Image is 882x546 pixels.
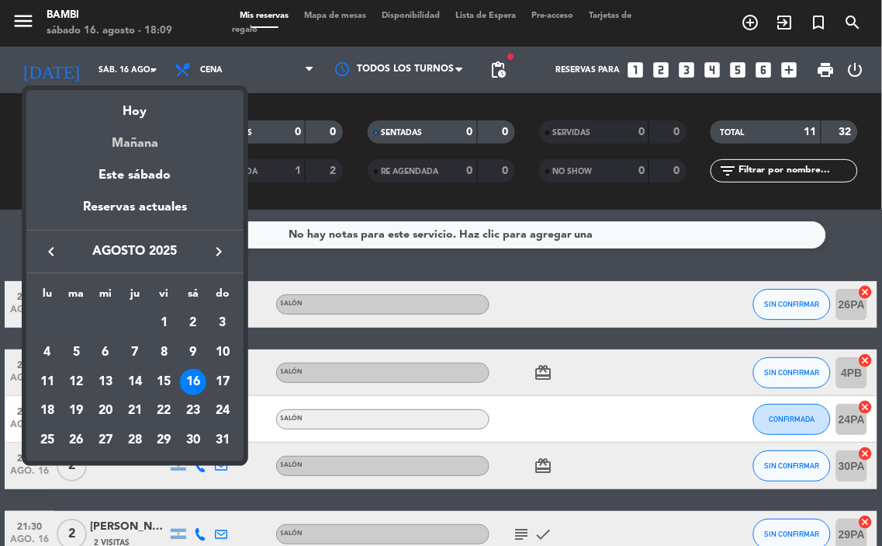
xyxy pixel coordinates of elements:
div: 6 [92,339,119,366]
td: 20 de agosto de 2025 [91,397,120,426]
td: 3 de agosto de 2025 [208,309,237,339]
th: lunes [33,285,62,309]
div: 30 [180,427,206,454]
td: 5 de agosto de 2025 [61,338,91,367]
div: 15 [150,369,177,395]
td: 4 de agosto de 2025 [33,338,62,367]
td: 23 de agosto de 2025 [178,397,208,426]
td: 29 de agosto de 2025 [150,426,179,455]
td: 1 de agosto de 2025 [150,309,179,339]
div: 16 [180,369,206,395]
button: keyboard_arrow_left [37,242,65,262]
div: 11 [34,369,61,395]
div: 26 [63,427,89,454]
td: 6 de agosto de 2025 [91,338,120,367]
div: 10 [209,339,236,366]
td: 18 de agosto de 2025 [33,397,62,426]
td: 11 de agosto de 2025 [33,367,62,397]
td: 7 de agosto de 2025 [120,338,150,367]
div: 21 [122,398,148,424]
div: Hoy [26,90,244,122]
td: 26 de agosto de 2025 [61,426,91,455]
th: sábado [178,285,208,309]
th: miércoles [91,285,120,309]
div: Este sábado [26,154,244,197]
div: 22 [150,398,177,424]
td: 30 de agosto de 2025 [178,426,208,455]
div: 3 [209,310,236,336]
div: 23 [180,398,206,424]
div: 2 [180,310,206,336]
div: 27 [92,427,119,454]
div: 8 [150,339,177,366]
td: 13 de agosto de 2025 [91,367,120,397]
div: 19 [63,398,89,424]
td: 9 de agosto de 2025 [178,338,208,367]
button: keyboard_arrow_right [205,242,233,262]
i: keyboard_arrow_left [42,242,61,261]
div: 12 [63,369,89,395]
div: 28 [122,427,148,454]
div: 9 [180,339,206,366]
div: 13 [92,369,119,395]
div: 31 [209,427,236,454]
td: 17 de agosto de 2025 [208,367,237,397]
th: jueves [120,285,150,309]
div: 5 [63,339,89,366]
td: 15 de agosto de 2025 [150,367,179,397]
th: martes [61,285,91,309]
td: 25 de agosto de 2025 [33,426,62,455]
td: 8 de agosto de 2025 [150,338,179,367]
th: domingo [208,285,237,309]
div: 24 [209,398,236,424]
th: viernes [150,285,179,309]
td: 22 de agosto de 2025 [150,397,179,426]
td: 24 de agosto de 2025 [208,397,237,426]
div: 4 [34,339,61,366]
td: 10 de agosto de 2025 [208,338,237,367]
td: 2 de agosto de 2025 [178,309,208,339]
td: 27 de agosto de 2025 [91,426,120,455]
div: 20 [92,398,119,424]
span: agosto 2025 [65,242,205,262]
div: 7 [122,339,148,366]
td: AGO. [33,309,150,339]
td: 19 de agosto de 2025 [61,397,91,426]
div: 14 [122,369,148,395]
div: 18 [34,398,61,424]
div: 1 [150,310,177,336]
td: 16 de agosto de 2025 [178,367,208,397]
div: 17 [209,369,236,395]
td: 31 de agosto de 2025 [208,426,237,455]
div: 25 [34,427,61,454]
div: Mañana [26,122,244,154]
div: 29 [150,427,177,454]
div: Reservas actuales [26,197,244,229]
td: 21 de agosto de 2025 [120,397,150,426]
td: 12 de agosto de 2025 [61,367,91,397]
td: 28 de agosto de 2025 [120,426,150,455]
i: keyboard_arrow_right [209,242,228,261]
td: 14 de agosto de 2025 [120,367,150,397]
